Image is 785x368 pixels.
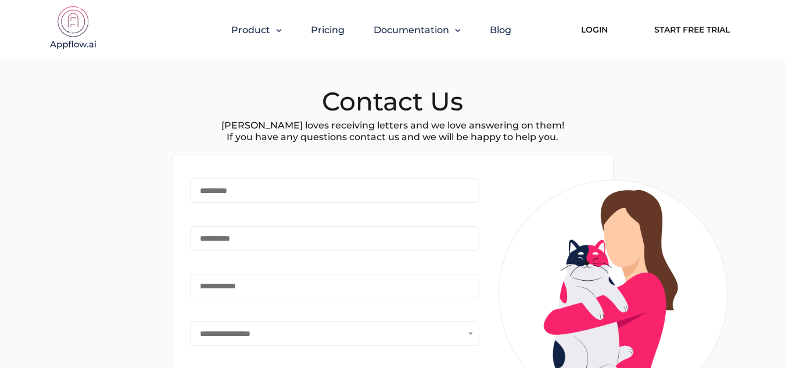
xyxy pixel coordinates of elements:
[643,17,741,42] a: Start Free Trial
[374,24,461,35] button: Documentation
[322,88,463,114] h1: Contact Us
[231,24,282,35] button: Product
[311,24,345,35] a: Pricing
[564,17,625,42] a: Login
[231,24,270,35] span: Product
[44,6,102,52] img: appflow.ai-logo
[490,24,511,35] a: Blog
[221,120,564,143] p: [PERSON_NAME] loves receiving letters and we love answering on them! If you have any questions co...
[374,24,449,35] span: Documentation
